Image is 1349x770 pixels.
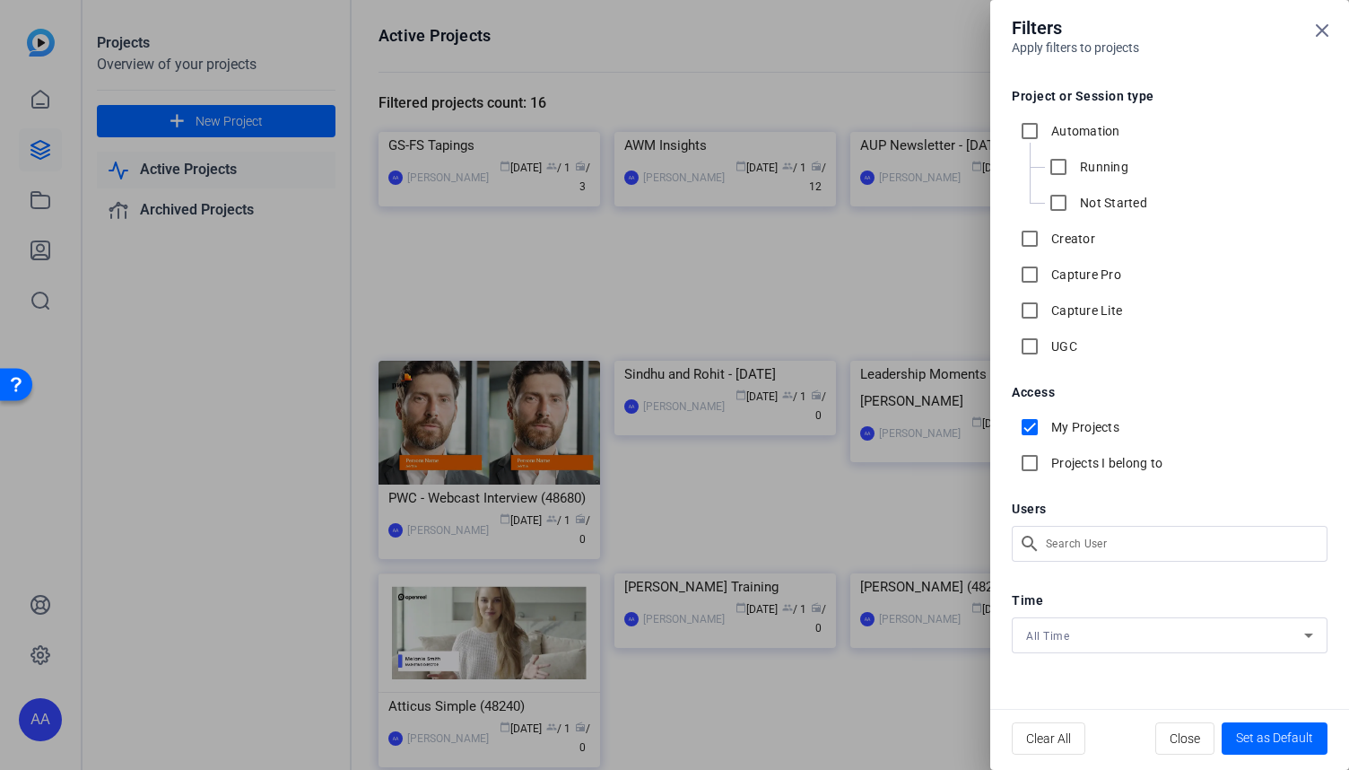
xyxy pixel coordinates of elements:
[1048,337,1077,355] label: UGC
[1076,194,1147,212] label: Not Started
[1170,722,1200,756] span: Close
[1046,533,1313,555] input: Search User
[1012,41,1327,54] h6: Apply filters to projects
[1222,722,1327,755] button: Set as Default
[1012,503,1327,515] h5: Users
[1012,90,1327,102] h5: Project or Session type
[1026,630,1069,643] span: All Time
[1012,594,1327,607] h5: Time
[1048,230,1095,248] label: Creator
[1012,722,1085,755] button: Clear All
[1236,729,1313,748] span: Set as Default
[1048,266,1121,284] label: Capture Pro
[1048,418,1119,436] label: My Projects
[1012,526,1042,562] mat-icon: search
[1048,302,1122,319] label: Capture Lite
[1012,386,1327,398] h5: Access
[1026,722,1071,756] span: Clear All
[1048,454,1162,472] label: Projects I belong to
[1076,158,1128,176] label: Running
[1155,722,1214,755] button: Close
[1048,122,1120,140] label: Automation
[1012,14,1327,41] h4: Filters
